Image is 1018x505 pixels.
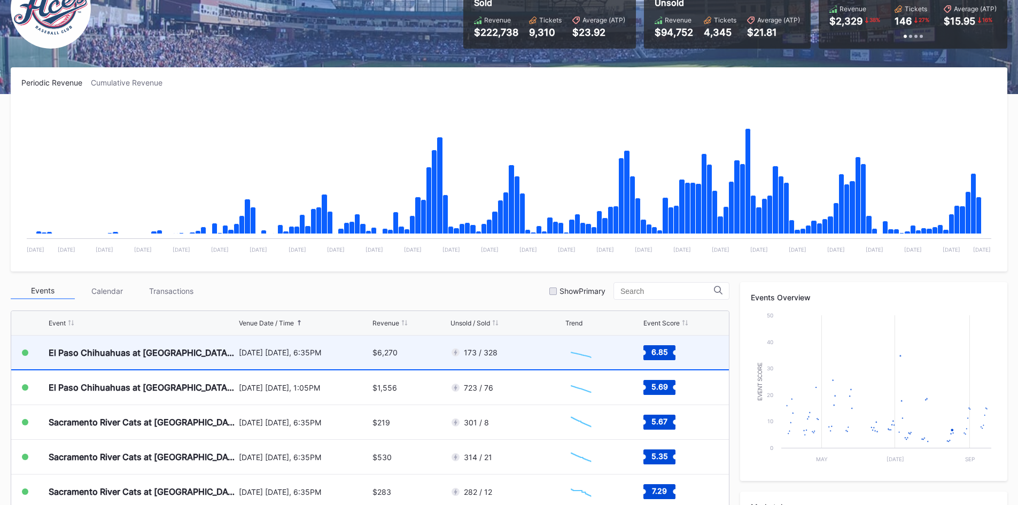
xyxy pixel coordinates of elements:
div: $23.92 [572,27,625,38]
div: Sacramento River Cats at [GEOGRAPHIC_DATA] Aces [49,452,236,462]
div: Revenue [484,16,511,24]
text: 5.69 [651,382,667,391]
text: [DATE] [596,246,614,253]
text: [DATE] [211,246,229,253]
div: Periodic Revenue [21,78,91,87]
text: [DATE] [866,246,883,253]
div: Average (ATP) [954,5,997,13]
div: [DATE] [DATE], 6:35PM [239,453,370,462]
svg: Chart title [751,310,997,470]
div: [DATE] [DATE], 6:35PM [239,418,370,427]
div: 723 / 76 [464,383,493,392]
div: Unsold / Sold [450,319,490,327]
svg: Chart title [21,100,997,261]
text: [DATE] [250,246,267,253]
text: [DATE] [712,246,729,253]
text: 10 [767,418,773,424]
div: Revenue [840,5,866,13]
input: Search [620,287,714,296]
text: [DATE] [943,246,960,253]
div: Revenue [665,16,691,24]
div: $6,270 [372,348,398,357]
text: 6.85 [651,347,667,356]
text: 50 [767,312,773,318]
div: 282 / 12 [464,487,492,496]
svg: Chart title [565,409,597,436]
div: $2,329 [829,15,862,27]
div: Average (ATP) [757,16,800,24]
svg: Chart title [565,478,597,505]
text: [DATE] [173,246,190,253]
div: El Paso Chihuahuas at [GEOGRAPHIC_DATA] Aces [49,382,236,393]
text: [DATE] [96,246,113,253]
div: 146 [895,15,912,27]
text: [DATE] [404,246,422,253]
div: 38 % [868,15,881,24]
div: [DATE] [DATE], 6:35PM [239,487,370,496]
text: [DATE] [673,246,691,253]
text: 30 [767,365,773,371]
div: 9,310 [529,27,562,38]
div: 173 / 328 [464,348,498,357]
div: Average (ATP) [582,16,625,24]
svg: Chart title [565,374,597,401]
text: [DATE] [789,246,806,253]
div: $1,556 [372,383,397,392]
svg: Chart title [565,339,597,366]
div: $283 [372,487,391,496]
div: Show Primary [559,286,605,296]
div: Event [49,319,66,327]
text: [DATE] [27,246,44,253]
div: 301 / 8 [464,418,489,427]
text: [DATE] [366,246,383,253]
div: 4,345 [704,27,736,38]
div: 16 % [981,15,993,24]
div: Tickets [539,16,562,24]
div: $15.95 [944,15,975,27]
div: Tickets [905,5,927,13]
div: Venue Date / Time [239,319,294,327]
text: [DATE] [887,456,904,462]
text: 20 [767,392,773,398]
text: [DATE] [519,246,537,253]
text: [DATE] [327,246,345,253]
text: 7.29 [652,486,667,495]
text: [DATE] [558,246,576,253]
text: [DATE] [635,246,652,253]
text: [DATE] [134,246,152,253]
div: Trend [565,319,582,327]
text: Event Score [757,362,763,401]
div: $219 [372,418,390,427]
text: [DATE] [442,246,460,253]
text: [DATE] [481,246,499,253]
text: [DATE] [827,246,845,253]
div: [DATE] [DATE], 6:35PM [239,348,370,357]
div: Events [11,283,75,299]
svg: Chart title [565,444,597,470]
text: [DATE] [973,246,991,253]
div: Cumulative Revenue [91,78,171,87]
text: Sep [965,456,975,462]
div: [DATE] [DATE], 1:05PM [239,383,370,392]
div: Sacramento River Cats at [GEOGRAPHIC_DATA] Aces [49,417,236,428]
text: [DATE] [904,246,922,253]
text: 5.35 [651,452,667,461]
text: 0 [770,445,773,451]
div: $21.81 [747,27,800,38]
div: Events Overview [751,293,997,302]
div: $530 [372,453,392,462]
div: Sacramento River Cats at [GEOGRAPHIC_DATA] Aces [49,486,236,497]
div: Revenue [372,319,399,327]
text: [DATE] [58,246,75,253]
div: Transactions [139,283,203,299]
div: $222,738 [474,27,518,38]
text: [DATE] [289,246,306,253]
div: Calendar [75,283,139,299]
text: 5.67 [651,417,667,426]
div: Event Score [643,319,680,327]
div: El Paso Chihuahuas at [GEOGRAPHIC_DATA] Aces [49,347,236,358]
div: 314 / 21 [464,453,492,462]
text: 40 [767,339,773,345]
div: 27 % [918,15,930,24]
text: May [816,456,828,462]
